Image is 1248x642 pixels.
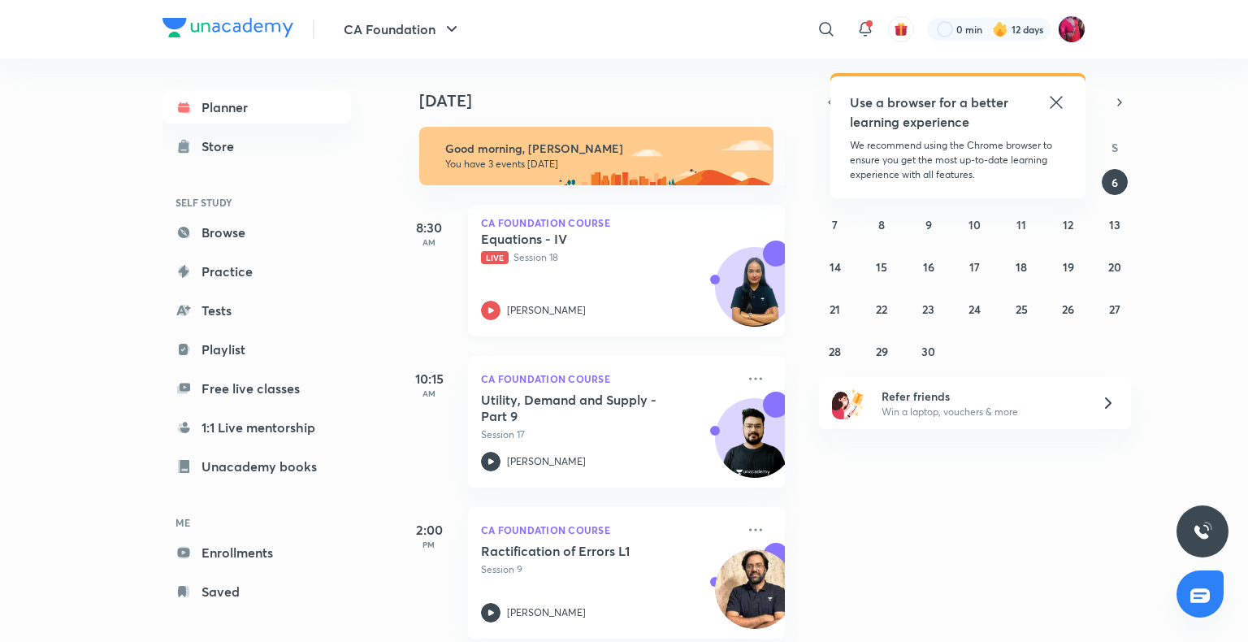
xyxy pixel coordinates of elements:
abbr: September 9, 2025 [925,217,932,232]
abbr: September 25, 2025 [1016,301,1028,317]
a: Practice [162,255,351,288]
h5: 10:15 [396,369,461,388]
button: September 8, 2025 [869,211,895,237]
img: morning [419,127,773,185]
abbr: September 23, 2025 [922,301,934,317]
h6: Good morning, [PERSON_NAME] [445,141,759,156]
button: September 23, 2025 [916,296,942,322]
a: Tests [162,294,351,327]
img: referral [832,387,864,419]
button: September 24, 2025 [962,296,988,322]
p: CA Foundation Course [481,369,736,388]
abbr: September 26, 2025 [1062,301,1074,317]
h5: Utility, Demand and Supply - Part 9 [481,392,683,424]
p: Win a laptop, vouchers & more [882,405,1081,419]
button: avatar [888,16,914,42]
abbr: September 13, 2025 [1109,217,1120,232]
button: September 21, 2025 [822,296,848,322]
abbr: September 6, 2025 [1111,175,1118,190]
p: [PERSON_NAME] [507,454,586,469]
a: Saved [162,575,351,608]
abbr: Saturday [1111,140,1118,155]
p: PM [396,540,461,549]
abbr: September 20, 2025 [1108,259,1121,275]
h5: Use a browser for a better learning experience [850,93,1012,132]
abbr: September 17, 2025 [969,259,980,275]
a: 1:1 Live mentorship [162,411,351,444]
img: avatar [894,22,908,37]
button: September 9, 2025 [916,211,942,237]
h6: Refer friends [882,388,1081,405]
abbr: September 18, 2025 [1016,259,1027,275]
button: September 25, 2025 [1008,296,1034,322]
a: Planner [162,91,351,124]
button: September 20, 2025 [1102,254,1128,280]
a: Store [162,130,351,163]
abbr: September 16, 2025 [923,259,934,275]
abbr: September 22, 2025 [876,301,887,317]
img: Anushka Gupta [1058,15,1085,43]
button: September 7, 2025 [822,211,848,237]
a: Browse [162,216,351,249]
abbr: September 12, 2025 [1063,217,1073,232]
abbr: September 14, 2025 [830,259,841,275]
abbr: September 10, 2025 [968,217,981,232]
p: CA Foundation Course [481,218,772,228]
button: September 19, 2025 [1055,254,1081,280]
span: Live [481,251,509,264]
h5: Equations - IV [481,231,683,247]
p: Session 17 [481,427,736,442]
abbr: September 29, 2025 [876,344,888,359]
h5: 2:00 [396,520,461,540]
div: Store [201,137,244,156]
button: September 28, 2025 [822,338,848,364]
h4: [DATE] [419,91,801,111]
button: September 10, 2025 [962,211,988,237]
p: You have 3 events [DATE] [445,158,759,171]
abbr: September 7, 2025 [832,217,838,232]
button: September 12, 2025 [1055,211,1081,237]
abbr: September 21, 2025 [830,301,840,317]
abbr: September 19, 2025 [1063,259,1074,275]
img: ttu [1193,522,1212,541]
button: September 22, 2025 [869,296,895,322]
img: Avatar [716,407,794,485]
p: We recommend using the Chrome browser to ensure you get the most up-to-date learning experience w... [850,138,1066,182]
button: September 11, 2025 [1008,211,1034,237]
button: September 29, 2025 [869,338,895,364]
p: [PERSON_NAME] [507,605,586,620]
a: Enrollments [162,536,351,569]
h5: 8:30 [396,218,461,237]
h5: Ractification of Errors L1 [481,543,683,559]
abbr: September 28, 2025 [829,344,841,359]
abbr: September 8, 2025 [878,217,885,232]
p: Session 18 [481,250,736,265]
a: Unacademy books [162,450,351,483]
button: September 15, 2025 [869,254,895,280]
button: September 14, 2025 [822,254,848,280]
img: Company Logo [162,18,293,37]
button: September 26, 2025 [1055,296,1081,322]
h6: SELF STUDY [162,189,351,216]
img: streak [992,21,1008,37]
img: Avatar [716,256,794,334]
abbr: September 24, 2025 [968,301,981,317]
button: September 17, 2025 [962,254,988,280]
abbr: September 15, 2025 [876,259,887,275]
a: Playlist [162,333,351,366]
button: CA Foundation [334,13,471,46]
p: AM [396,388,461,398]
p: AM [396,237,461,247]
button: September 16, 2025 [916,254,942,280]
p: Session 9 [481,562,736,577]
button: September 18, 2025 [1008,254,1034,280]
p: CA Foundation Course [481,520,736,540]
button: September 30, 2025 [916,338,942,364]
abbr: September 11, 2025 [1016,217,1026,232]
button: September 27, 2025 [1102,296,1128,322]
abbr: September 30, 2025 [921,344,935,359]
h6: ME [162,509,351,536]
a: Free live classes [162,372,351,405]
abbr: September 27, 2025 [1109,301,1120,317]
button: September 6, 2025 [1102,169,1128,195]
